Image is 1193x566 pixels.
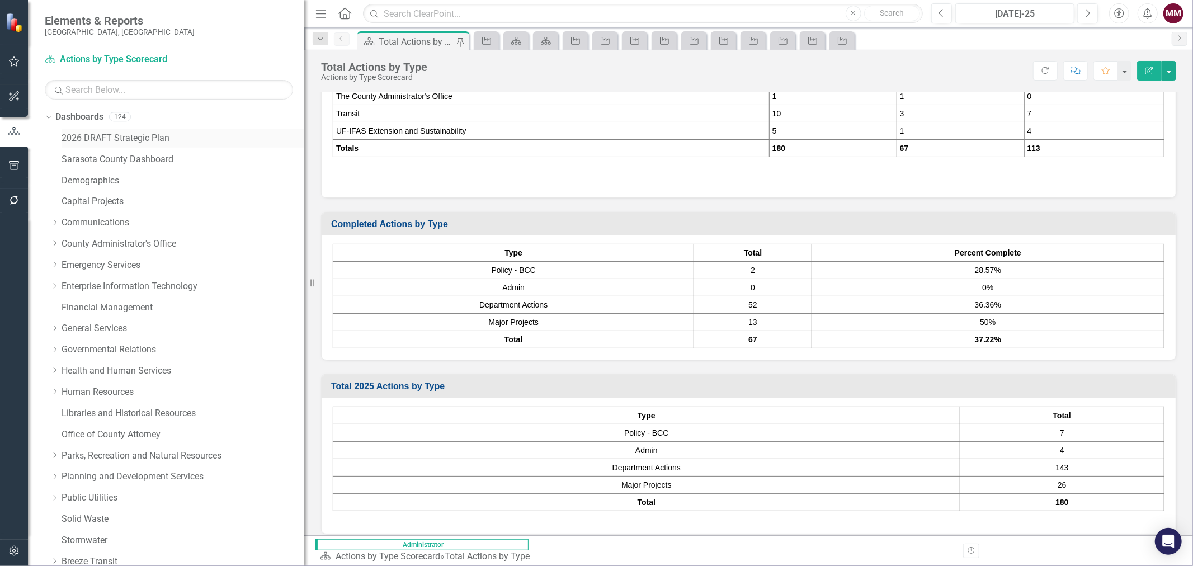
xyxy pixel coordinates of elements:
[697,299,808,310] div: 52
[336,317,691,328] div: Major Projects
[1024,87,1164,105] td: 0
[1053,411,1071,420] strong: Total
[955,3,1074,23] button: [DATE]-25
[62,513,304,526] a: Solid Waste
[62,492,304,504] a: Public Utilities
[62,322,304,335] a: General Services
[697,317,808,328] div: 13
[897,122,1024,139] td: 1
[769,122,897,139] td: 5
[769,105,897,122] td: 10
[959,7,1071,21] div: [DATE]-25
[336,479,957,490] div: Major Projects
[1027,144,1040,153] strong: 113
[975,335,1001,344] strong: 37.22%
[812,296,1164,314] td: 36.36%
[748,335,757,344] strong: 67
[1024,105,1164,122] td: 7
[1024,122,1164,139] td: 4
[62,428,304,441] a: Office of County Attorney
[333,424,960,441] td: Policy - BCC
[62,534,304,547] a: Stormwater
[445,551,530,562] div: Total Actions by Type
[963,427,1161,438] div: 7
[504,248,522,257] strong: Type
[897,105,1024,122] td: 3
[638,498,656,507] strong: Total
[697,282,808,293] div: 0
[963,445,1161,456] div: 4
[336,282,691,293] div: Admin
[315,539,529,550] span: Administrator
[363,4,923,23] input: Search ClearPoint...
[336,299,691,310] div: Department Actions
[772,144,785,153] strong: 180
[62,386,304,399] a: Human Resources
[504,335,522,344] strong: Total
[336,445,957,456] div: Admin
[331,381,1170,392] h3: Total 2025 Actions by Type
[62,280,304,293] a: Enterprise Information Technology
[769,87,897,105] td: 1
[864,6,920,21] button: Search
[62,470,304,483] a: Planning and Development Services
[880,8,904,17] span: Search
[62,153,304,166] a: Sarasota County Dashboard
[62,365,304,378] a: Health and Human Services
[1163,3,1183,23] button: MM
[333,87,770,105] td: The County Administrator's Office
[62,132,304,145] a: 2026 DRAFT Strategic Plan
[815,317,1161,328] div: 50%
[62,216,304,229] a: Communications
[45,53,185,66] a: Actions by Type Scorecard
[815,282,1161,293] div: 0%
[62,343,304,356] a: Governmental Relations
[109,112,131,122] div: 124
[379,35,455,49] div: Total Actions by Type
[333,262,694,279] td: Policy - BCC
[333,122,770,139] td: UF-IFAS Extension and Sustainability
[6,13,25,32] img: ClearPoint Strategy
[812,262,1164,279] td: 28.57%
[331,219,1170,229] h3: Completed Actions by Type
[62,195,304,208] a: Capital Projects
[62,238,304,251] a: County Administrator's Office
[62,301,304,314] a: Financial Management
[963,479,1161,490] div: 26
[45,27,195,36] small: [GEOGRAPHIC_DATA], [GEOGRAPHIC_DATA]
[62,407,304,420] a: Libraries and Historical Resources
[697,265,808,276] div: 2
[1055,498,1068,507] strong: 180
[62,174,304,187] a: Demographics
[45,80,293,100] input: Search Below...
[333,105,770,122] td: Transit
[321,73,427,82] div: Actions by Type Scorecard
[897,87,1024,105] td: 1
[963,462,1161,473] div: 143
[900,144,909,153] strong: 67
[336,551,440,562] a: Actions by Type Scorecard
[62,450,304,463] a: Parks, Recreation and Natural Resources
[744,248,762,257] strong: Total
[55,111,103,124] a: Dashboards
[321,61,427,73] div: Total Actions by Type
[336,462,957,473] div: Department Actions
[62,259,304,272] a: Emergency Services
[955,248,1021,257] strong: Percent Complete
[45,14,195,27] span: Elements & Reports
[320,550,534,563] div: »
[638,411,656,420] strong: Type
[1155,528,1182,555] div: Open Intercom Messenger
[336,144,359,153] strong: Totals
